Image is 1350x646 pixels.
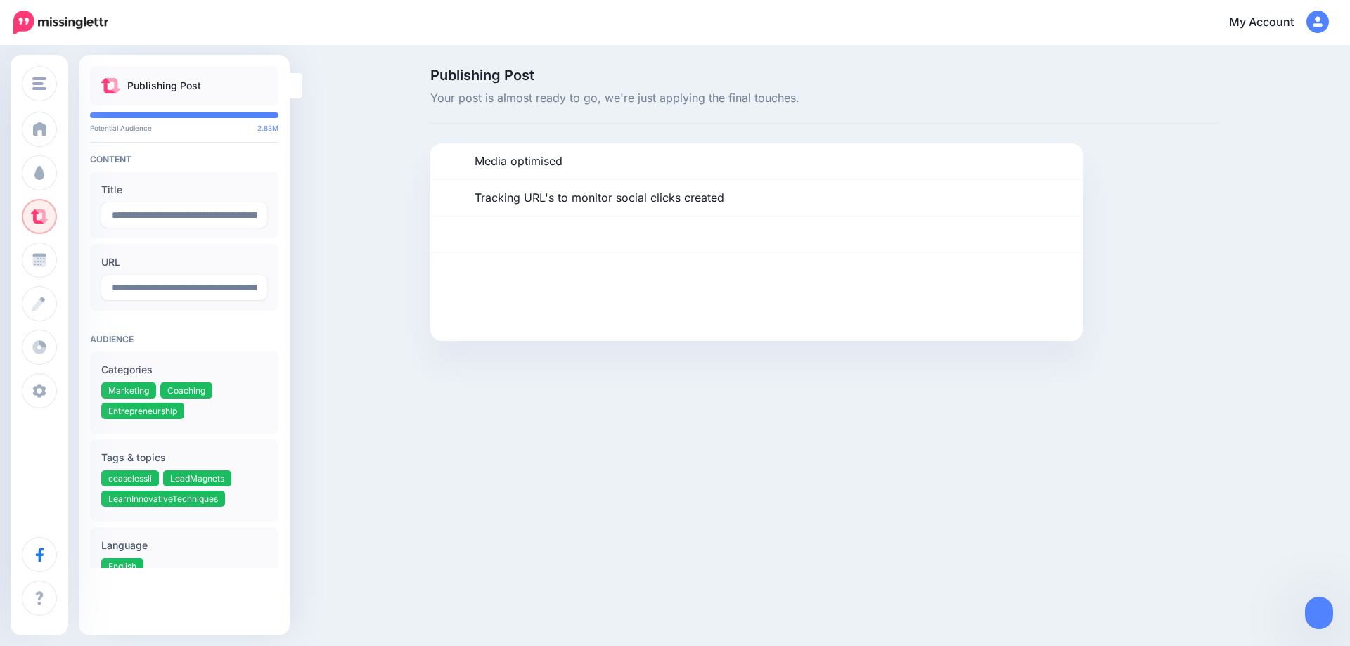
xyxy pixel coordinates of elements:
label: Language [101,537,267,554]
img: Missinglettr [13,11,108,34]
label: Title [101,181,267,198]
p: Publishing Post [127,77,201,94]
label: Categories [101,361,267,378]
img: menu.png [32,77,46,90]
span: 2.83M [257,124,278,132]
span: ceaselessli [108,473,152,484]
span: Marketing [108,385,149,396]
img: curate.png [101,78,120,93]
p: Potential Audience [90,124,278,132]
p: Media optimised [475,153,562,171]
h4: Audience [90,334,278,344]
span: Publishing Post [430,68,1218,82]
span: English [108,561,136,571]
a: My Account [1215,6,1329,40]
p: Tracking URL's to monitor social clicks created [475,189,724,207]
h4: Content [90,154,278,164]
label: Tags & topics [101,449,267,466]
span: Your post is almost ready to go, we're just applying the final touches. [430,89,1218,108]
span: LearnInnovativeTechniques [108,493,218,504]
label: URL [101,254,267,271]
span: LeadMagnets [170,473,224,484]
span: Entrepreneurship [108,406,177,416]
span: Coaching [167,385,205,396]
